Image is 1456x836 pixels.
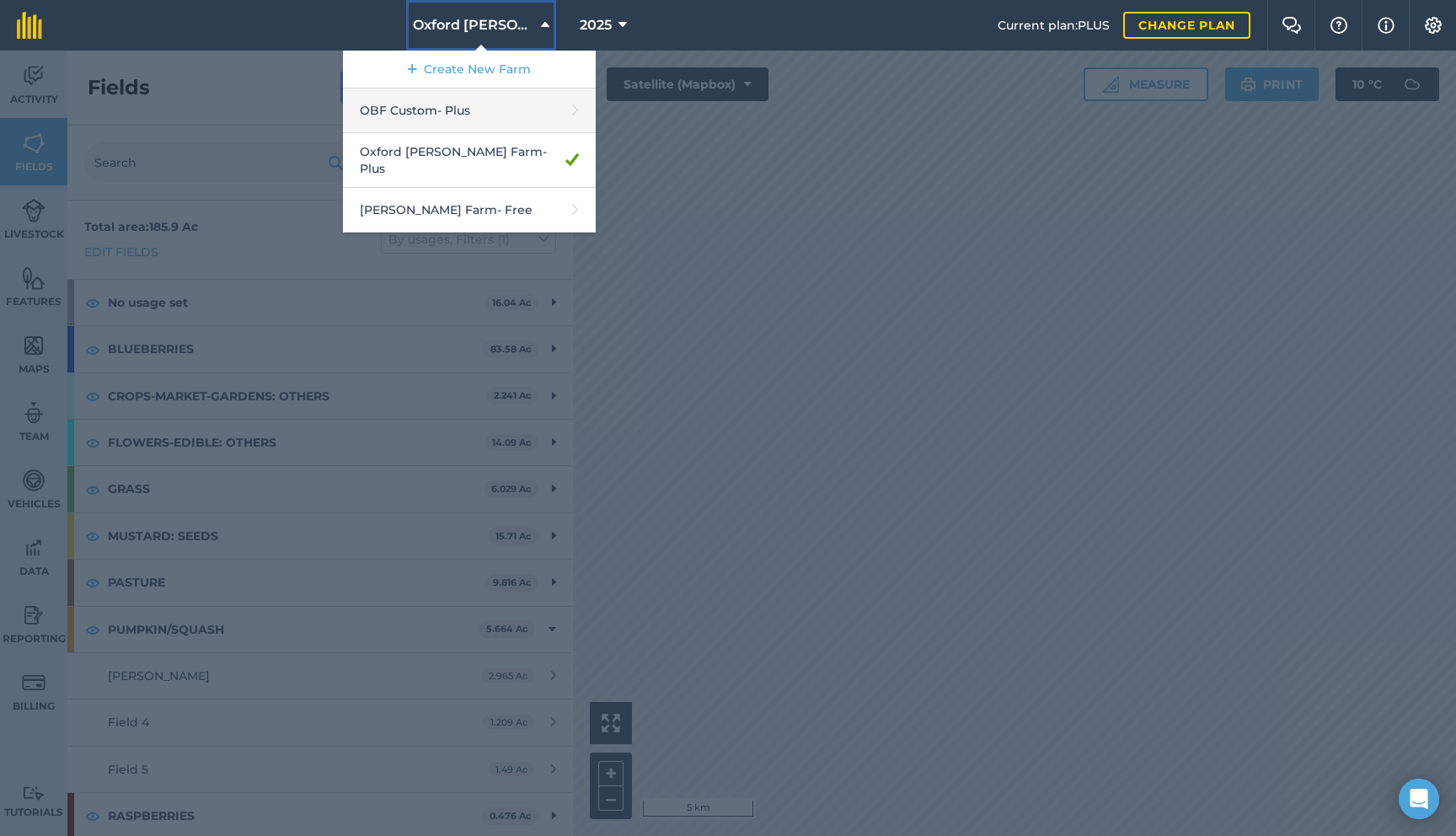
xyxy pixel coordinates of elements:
a: [PERSON_NAME] Farm- Free [343,188,596,233]
img: A question mark icon [1329,17,1349,34]
img: svg+xml;base64,PHN2ZyB4bWxucz0iaHR0cDovL3d3dy53My5vcmcvMjAwMC9zdmciIHdpZHRoPSIxNyIgaGVpZ2h0PSIxNy... [1378,15,1394,35]
img: A cog icon [1423,17,1443,34]
a: OBF Custom- Plus [343,88,596,133]
span: Oxford [PERSON_NAME] Farm [413,15,534,35]
img: fieldmargin Logo [17,12,42,39]
a: Change plan [1123,12,1250,39]
div: Open Intercom Messenger [1399,779,1439,819]
a: Oxford [PERSON_NAME] Farm- Plus [343,133,596,188]
img: Two speech bubbles overlapping with the left bubble in the forefront [1282,17,1302,34]
span: 2025 [580,15,612,35]
a: Create New Farm [343,51,596,88]
span: Current plan : PLUS [998,16,1110,35]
